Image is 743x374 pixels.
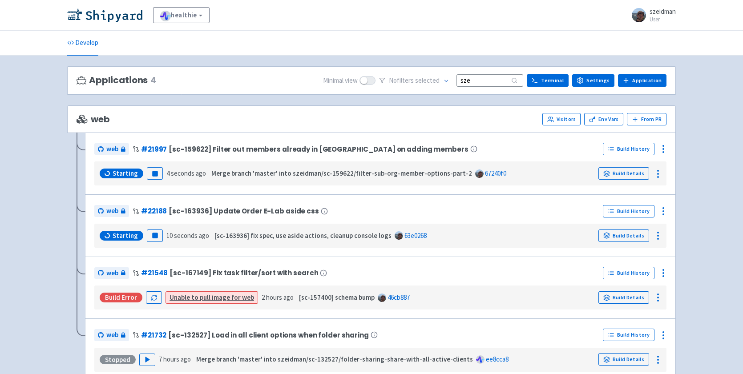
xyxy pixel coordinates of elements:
a: Build History [603,143,654,155]
time: 10 seconds ago [166,231,209,240]
time: 2 hours ago [262,293,294,302]
input: Search... [456,74,523,86]
strong: Merge branch 'master' into szeidman/sc-132527/folder-sharing-share-with-all-active-clients [196,355,473,363]
span: web [77,114,109,125]
a: Settings [572,74,614,87]
a: 67240f0 [485,169,506,177]
strong: Merge branch 'master' into szeidman/sc-159622/filter-sub-org-member-options-part-2 [211,169,472,177]
a: ee8cca8 [486,355,509,363]
a: Build Details [598,167,649,180]
span: web [106,330,118,340]
div: Stopped [100,355,136,365]
a: Application [618,74,666,87]
a: #21548 [141,268,168,277]
a: Terminal [527,74,569,87]
a: Build History [603,205,654,217]
span: [sc-167149] Fix task filter/sort with search [170,269,318,277]
a: healthie [153,7,210,23]
a: Visitors [542,113,581,125]
a: Build History [603,267,654,279]
a: Build Details [598,229,649,242]
a: web [94,267,129,279]
time: 4 seconds ago [166,169,206,177]
button: Pause [147,167,163,180]
span: Starting [113,169,138,178]
a: #22188 [141,206,167,216]
a: #21732 [141,330,166,340]
a: web [94,205,129,217]
span: Starting [113,231,138,240]
span: szeidman [650,7,676,16]
button: Play [139,354,155,366]
a: Build Details [598,353,649,366]
span: selected [415,76,440,84]
span: web [106,144,118,154]
span: [sc-132527] Load in all client options when folder sharing [168,331,368,339]
strong: [sc-157400] schema bump [299,293,375,302]
time: 7 hours ago [159,355,191,363]
span: Minimal view [323,76,358,86]
a: Develop [67,31,98,56]
a: 63e0268 [404,231,427,240]
div: Build Error [100,293,142,302]
span: [sc-159622] Filter out members already in [GEOGRAPHIC_DATA] on adding members [169,145,468,153]
small: User [650,16,676,22]
button: Pause [147,229,163,242]
span: web [106,268,118,278]
a: Env Vars [584,113,623,125]
a: web [94,329,129,341]
a: szeidman User [626,8,676,22]
span: web [106,206,118,216]
img: Shipyard logo [67,8,142,22]
a: Build Details [598,291,649,304]
a: #21997 [141,145,167,154]
a: 46cb887 [388,293,410,302]
h3: Applications [77,75,157,85]
a: web [94,143,129,155]
strong: [sc-163936] fix spec, use aside actions, cleanup console logs [214,231,392,240]
button: From PR [627,113,666,125]
span: 4 [150,75,157,85]
a: Unable to pull image for web [170,293,254,302]
a: Build History [603,329,654,341]
span: No filter s [389,76,440,86]
span: [sc-163936] Update Order E-Lab aside css [169,207,319,215]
